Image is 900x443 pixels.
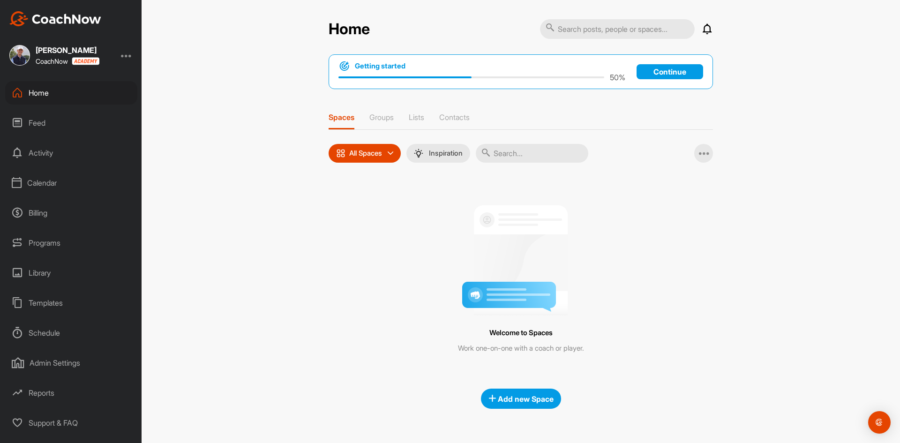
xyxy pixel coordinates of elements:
div: [PERSON_NAME] [36,46,99,54]
span: Add new Space [488,394,554,404]
p: Inspiration [429,150,463,157]
input: Search... [476,144,588,163]
input: Search posts, people or spaces... [540,19,695,39]
div: Reports [5,381,137,405]
div: Feed [5,111,137,135]
div: Welcome to Spaces [350,327,692,339]
img: CoachNow [9,11,101,26]
p: 50 % [610,72,625,83]
div: Billing [5,201,137,225]
img: icon [336,149,345,158]
div: CoachNow [36,57,99,65]
img: bullseye [338,60,350,72]
h1: Getting started [355,61,405,71]
img: menuIcon [414,149,423,158]
p: Contacts [439,113,470,122]
div: Home [5,81,137,105]
img: square_c38149ace2d67fed064ce2ecdac316ab.jpg [9,45,30,66]
img: null-training-space.4365a10810bc57ae709573ae74af4951.png [462,198,579,315]
div: Templates [5,291,137,315]
div: Open Intercom Messenger [868,411,891,434]
p: Spaces [329,113,354,122]
img: CoachNow acadmey [72,57,99,65]
p: Lists [409,113,424,122]
button: Add new Space [481,389,561,409]
div: Schedule [5,321,137,345]
div: Activity [5,141,137,165]
p: Groups [369,113,394,122]
p: All Spaces [349,150,382,157]
a: Continue [637,64,703,79]
div: Calendar [5,171,137,195]
div: Admin Settings [5,351,137,375]
div: Library [5,261,137,285]
h2: Home [329,20,370,38]
div: Support & FAQ [5,411,137,435]
div: Work one-on-one with a coach or player. [350,343,692,354]
div: Programs [5,231,137,255]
